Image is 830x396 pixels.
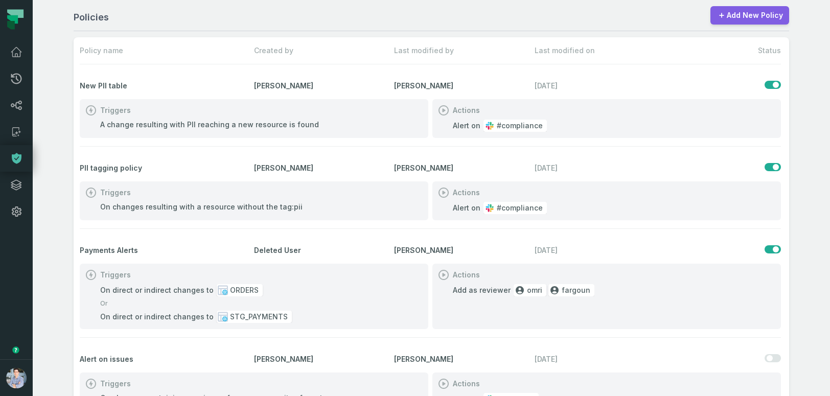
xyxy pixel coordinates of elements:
span: Deleted User [254,245,390,255]
relative-time: Nov 30, 2024, 7:00 PM EST [535,81,671,91]
span: STG_PAYMENTS [230,312,288,322]
div: A change resulting with PII reaching a new resource is found [100,120,319,130]
relative-time: Nov 26, 2024, 11:13 AM EST [535,354,671,364]
span: [PERSON_NAME] [394,81,530,91]
h1: Actions [453,105,480,115]
span: Alert on [453,121,480,131]
span: [PERSON_NAME] [394,354,530,364]
h1: Triggers [100,105,131,115]
span: [PERSON_NAME] [394,163,530,173]
h1: Triggers [100,188,131,198]
h1: Triggers [100,379,131,389]
div: On changes resulting with a resource without the tag: pii [100,202,303,212]
span: Last modified by [394,45,530,56]
span: omri [527,285,542,295]
span: Payments Alerts [80,245,250,255]
h1: Policies [74,10,109,25]
span: New PII table [80,81,250,91]
span: [PERSON_NAME] [394,245,530,255]
span: ORDERS [230,285,259,295]
relative-time: Nov 30, 2024, 7:00 PM EST [535,163,671,173]
span: PII tagging policy [80,163,250,173]
span: [PERSON_NAME] [254,81,390,91]
div: Tooltip anchor [11,345,20,355]
span: Alert on [453,203,480,213]
span: Add as reviewer [453,285,511,295]
span: Policy name [80,45,250,56]
span: Created by [254,45,390,56]
img: avatar of Alon Nafta [6,368,27,388]
span: #compliance [497,203,543,213]
h1: Actions [453,379,480,389]
span: #compliance [497,121,543,131]
span: [PERSON_NAME] [254,354,390,364]
span: fargoun [562,285,590,295]
span: Status [747,45,781,56]
h1: Actions [453,188,480,198]
span: Last modified on [535,45,671,56]
relative-time: Jan 7, 2025, 12:41 PM EST [535,245,671,255]
span: On direct or indirect changes to [100,312,214,322]
a: Add New Policy [710,6,789,25]
span: Alert on issues [80,354,250,364]
span: [PERSON_NAME] [254,163,390,173]
span: On direct or indirect changes to [100,285,214,295]
h1: Actions [453,270,480,280]
h1: Triggers [100,270,131,280]
span: Or [100,298,408,309]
